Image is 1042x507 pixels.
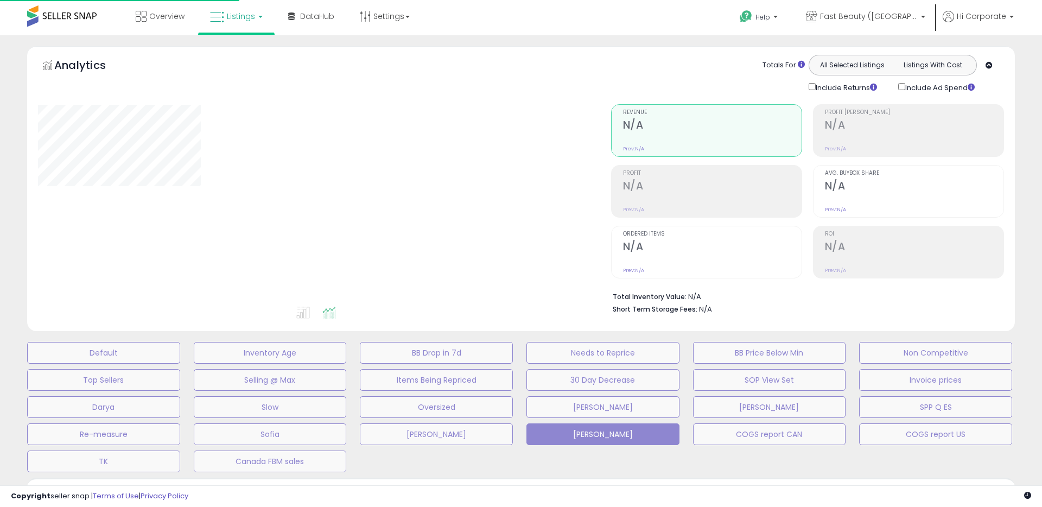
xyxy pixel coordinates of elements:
button: Darya [27,396,180,418]
button: All Selected Listings [812,58,893,72]
li: N/A [613,289,996,302]
span: Profit [PERSON_NAME] [825,110,1003,116]
h2: N/A [825,119,1003,134]
button: [PERSON_NAME] [360,423,513,445]
button: BB Drop in 7d [360,342,513,364]
button: TK [27,451,180,472]
button: Invoice prices [859,369,1012,391]
b: Total Inventory Value: [613,292,687,301]
a: Help [731,2,789,35]
button: COGS report US [859,423,1012,445]
div: Totals For [763,60,805,71]
div: Include Returns [800,81,890,93]
h2: N/A [623,240,802,255]
h2: N/A [623,119,802,134]
button: COGS report CAN [693,423,846,445]
span: Fast Beauty ([GEOGRAPHIC_DATA]) [820,11,918,22]
button: [PERSON_NAME] [526,396,679,418]
button: Canada FBM sales [194,451,347,472]
small: Prev: N/A [623,206,644,213]
span: N/A [699,304,712,314]
button: [PERSON_NAME] [526,423,679,445]
button: Slow [194,396,347,418]
button: Non Competitive [859,342,1012,364]
span: Avg. Buybox Share [825,170,1003,176]
span: Help [755,12,770,22]
button: Oversized [360,396,513,418]
div: Include Ad Spend [890,81,992,93]
small: Prev: N/A [623,145,644,152]
span: DataHub [300,11,334,22]
span: ROI [825,231,1003,237]
h2: N/A [825,180,1003,194]
button: Sofia [194,423,347,445]
button: BB Price Below Min [693,342,846,364]
a: Hi Corporate [943,11,1014,35]
button: Items Being Repriced [360,369,513,391]
b: Short Term Storage Fees: [613,305,697,314]
small: Prev: N/A [623,267,644,274]
button: SOP View Set [693,369,846,391]
button: Default [27,342,180,364]
span: Overview [149,11,185,22]
span: Ordered Items [623,231,802,237]
button: Needs to Reprice [526,342,679,364]
button: Listings With Cost [892,58,973,72]
small: Prev: N/A [825,267,846,274]
span: Revenue [623,110,802,116]
h2: N/A [825,240,1003,255]
button: [PERSON_NAME] [693,396,846,418]
button: Inventory Age [194,342,347,364]
span: Hi Corporate [957,11,1006,22]
span: Profit [623,170,802,176]
button: SPP Q ES [859,396,1012,418]
strong: Copyright [11,491,50,501]
div: seller snap | | [11,491,188,502]
button: Selling @ Max [194,369,347,391]
i: Get Help [739,10,753,23]
small: Prev: N/A [825,145,846,152]
span: Listings [227,11,255,22]
small: Prev: N/A [825,206,846,213]
h5: Analytics [54,58,127,75]
h2: N/A [623,180,802,194]
button: Re-measure [27,423,180,445]
button: 30 Day Decrease [526,369,679,391]
button: Top Sellers [27,369,180,391]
